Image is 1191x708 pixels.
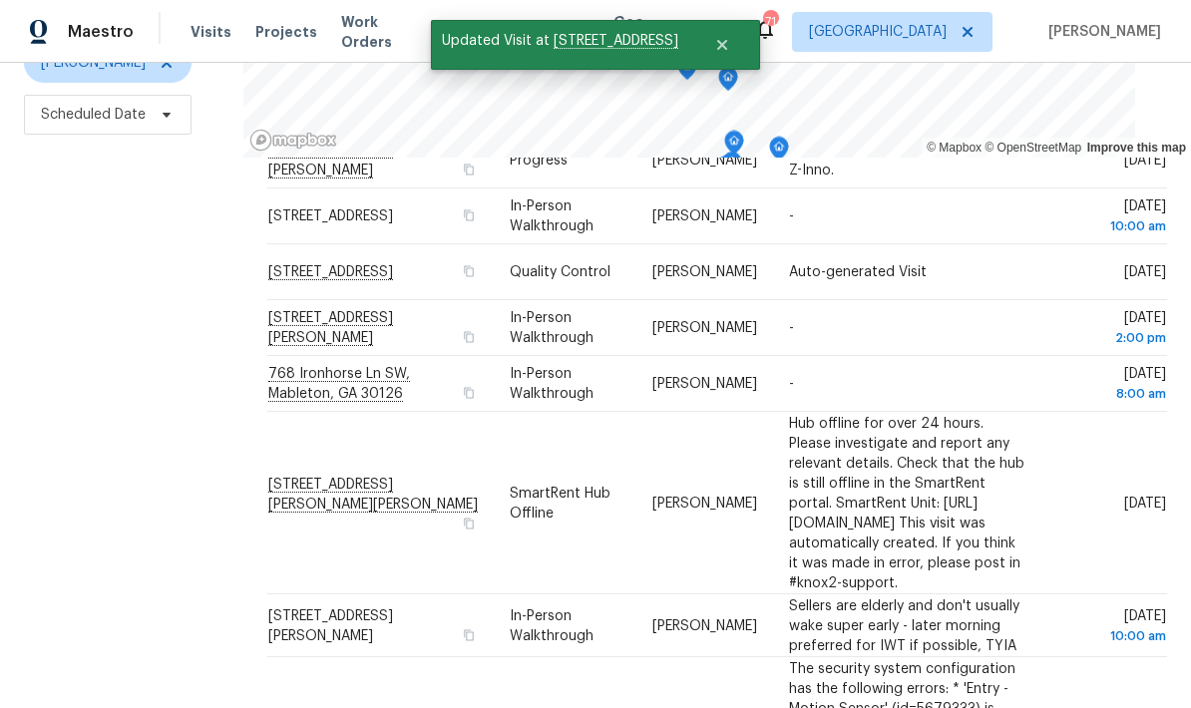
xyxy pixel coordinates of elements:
button: Copy Address [460,206,478,224]
span: In-Person Walkthrough [510,608,594,642]
div: 2:00 pm [1058,328,1166,348]
span: [DATE] [1058,199,1166,236]
span: [PERSON_NAME] [652,377,757,391]
span: [STREET_ADDRESS][PERSON_NAME] [268,608,393,642]
div: 8:00 am [1058,384,1166,404]
div: Map marker [769,137,789,168]
button: Copy Address [460,262,478,280]
div: 10:00 am [1058,216,1166,236]
div: Map marker [677,56,697,87]
div: Map marker [718,67,738,98]
button: Copy Address [460,514,478,531]
span: [PERSON_NAME] [652,321,757,335]
span: [PERSON_NAME] [41,53,146,73]
div: 71 [763,12,777,32]
span: - [789,377,794,391]
a: OpenStreetMap [985,141,1081,155]
span: [DATE] [1058,608,1166,645]
span: In-Person Walkthrough [510,311,594,345]
span: [PERSON_NAME] [652,265,757,279]
div: Map marker [716,156,736,186]
span: Projects [255,22,317,42]
span: [PERSON_NAME] [652,209,757,223]
button: Copy Address [460,161,478,178]
span: Geo Assignments [613,12,729,52]
span: In-Person Walkthrough [510,199,594,233]
button: Close [689,25,755,65]
span: [PERSON_NAME] [652,618,757,632]
span: Hub offline for over 24 hours. Please investigate and report any relevant details. Check that the... [789,416,1024,589]
span: [DATE] [1058,367,1166,404]
span: [DATE] [1124,496,1166,510]
span: - [789,209,794,223]
span: Maestro [68,22,134,42]
span: - [789,321,794,335]
span: Updated Visit at [431,20,689,62]
span: [STREET_ADDRESS] [268,209,393,223]
span: Progress [510,154,568,168]
span: [GEOGRAPHIC_DATA] [809,22,947,42]
span: [PERSON_NAME] [652,154,757,168]
span: Quality Control [510,265,610,279]
a: Improve this map [1087,141,1186,155]
span: Scheduled Date [41,105,146,125]
span: QC up to date completed work for Z-Inno. [789,144,1022,177]
div: Map marker [724,131,744,162]
a: Mapbox homepage [249,129,337,152]
span: [DATE] [1058,311,1166,348]
span: Visits [191,22,231,42]
div: 10:00 am [1058,625,1166,645]
button: Copy Address [460,625,478,643]
span: [DATE] [1124,154,1166,168]
span: Sellers are elderly and don't usually wake super early - later morning preferred for IWT if possi... [789,598,1019,652]
button: Copy Address [460,328,478,346]
span: In-Person Walkthrough [510,367,594,401]
span: SmartRent Hub Offline [510,486,610,520]
span: Work Orders [341,12,422,52]
a: Mapbox [927,141,982,155]
span: [PERSON_NAME] [1040,22,1161,42]
span: [DATE] [1124,265,1166,279]
div: Map marker [722,152,742,182]
span: [PERSON_NAME] [652,496,757,510]
span: Auto-generated Visit [789,265,927,279]
button: Copy Address [460,384,478,402]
